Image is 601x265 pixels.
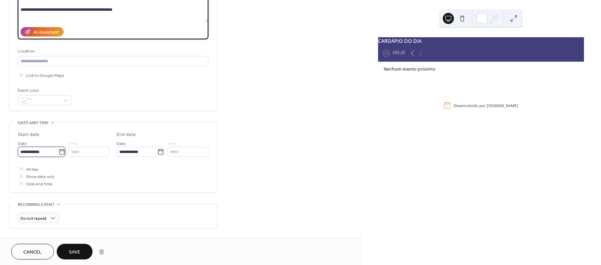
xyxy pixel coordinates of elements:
[18,119,49,127] span: Date and time
[18,131,39,138] div: Start date
[117,131,136,138] div: End date
[454,103,518,108] div: Desenvolvido por
[117,140,126,147] span: Date
[18,87,70,94] div: Event color
[68,140,78,147] span: Time
[23,249,42,256] span: Cancel
[26,173,55,180] span: Show date only
[378,37,584,45] div: CARDÁPIO DO DIA
[69,249,80,256] span: Save
[18,140,27,147] span: Date
[18,237,45,244] span: Event image
[18,48,207,55] div: Location
[21,215,47,223] span: Do not repeat
[26,72,64,79] span: Link to Google Maps
[33,29,59,36] div: AI Assistant
[167,140,177,147] span: Time
[57,244,93,259] button: Save
[21,27,64,37] button: AI Assistant
[18,201,55,208] span: Recurring event
[384,66,578,73] div: Nenhum evento próximo
[11,244,54,259] button: Cancel
[26,166,38,173] span: All day
[26,180,53,188] span: Hide end time
[487,103,518,108] a: [DOMAIN_NAME]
